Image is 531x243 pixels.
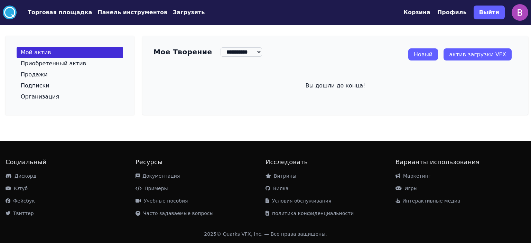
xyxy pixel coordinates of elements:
[167,8,205,17] a: Загрузить
[273,186,289,191] font: Вилка
[153,48,212,56] font: Мое творение
[395,186,418,191] a: Игры
[92,8,167,17] a: Панель инструментов
[136,186,168,191] a: Примеры
[173,8,205,17] button: Загрузить
[17,8,92,17] a: Торговая площадка
[145,186,168,191] font: Примеры
[17,58,123,69] a: Приобретенный актив
[13,198,35,204] font: Фейсбук
[216,231,327,237] font: © Quarks VFX, Inc. — Все права защищены.
[395,173,431,179] a: Маркетинг
[204,231,216,237] font: 2025
[21,71,48,78] font: Продажи
[6,158,46,166] font: Социальный
[449,51,506,58] font: актив загрузки VFX
[136,211,214,216] a: Часто задаваемые вопросы
[21,93,59,100] font: Организация
[136,158,162,166] font: Ресурсы
[17,91,123,102] a: Организация
[437,9,467,16] font: Профиль
[265,211,354,216] a: политика конфиденциальности
[265,158,308,166] font: Исследовать
[173,9,205,16] font: Загрузить
[479,9,499,16] font: Выйти
[265,186,289,191] a: Вилка
[274,173,296,179] font: Витрины
[136,198,188,204] a: Учебные пособия
[21,49,51,56] font: Мой актив
[395,158,479,166] font: Варианты использования
[97,8,167,17] button: Панель инструментов
[28,8,92,17] button: Торговая площадка
[408,48,438,60] a: Новый
[403,9,430,16] font: Корзина
[136,173,180,179] a: Документация
[21,82,49,89] font: Подписки
[14,186,28,191] font: Ютуб
[444,48,512,60] a: актив загрузки VFX
[414,51,432,58] font: Новый
[272,211,354,216] font: политика конфиденциальности
[21,60,86,67] font: Приобретенный актив
[404,186,418,191] font: Игры
[403,173,431,179] font: Маркетинг
[17,80,123,91] a: Подписки
[474,3,505,22] a: Выйти
[6,186,28,191] a: Ютуб
[28,9,92,16] font: Торговая площадка
[15,173,36,179] font: Дискорд
[272,198,331,204] font: Условия обслуживания
[265,173,296,179] a: Витрины
[306,82,365,89] font: Вы дошли до конца!
[6,198,35,204] a: Фейсбук
[142,173,180,179] font: Документация
[437,8,467,17] button: Профиль
[144,198,188,204] font: Учебные пособия
[6,173,36,179] a: Дискорд
[17,47,123,58] a: Мой актив
[402,198,460,204] font: Интерактивные медиа
[512,4,528,21] img: профиль
[395,198,460,204] a: Интерактивные медиа
[13,211,34,216] font: Твиттер
[6,211,34,216] a: Твиттер
[97,9,167,16] font: Панель инструментов
[474,6,505,19] button: Выйти
[403,8,430,17] button: Корзина
[17,69,123,80] a: Продажи
[143,211,214,216] font: Часто задаваемые вопросы
[265,198,331,204] a: Условия обслуживания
